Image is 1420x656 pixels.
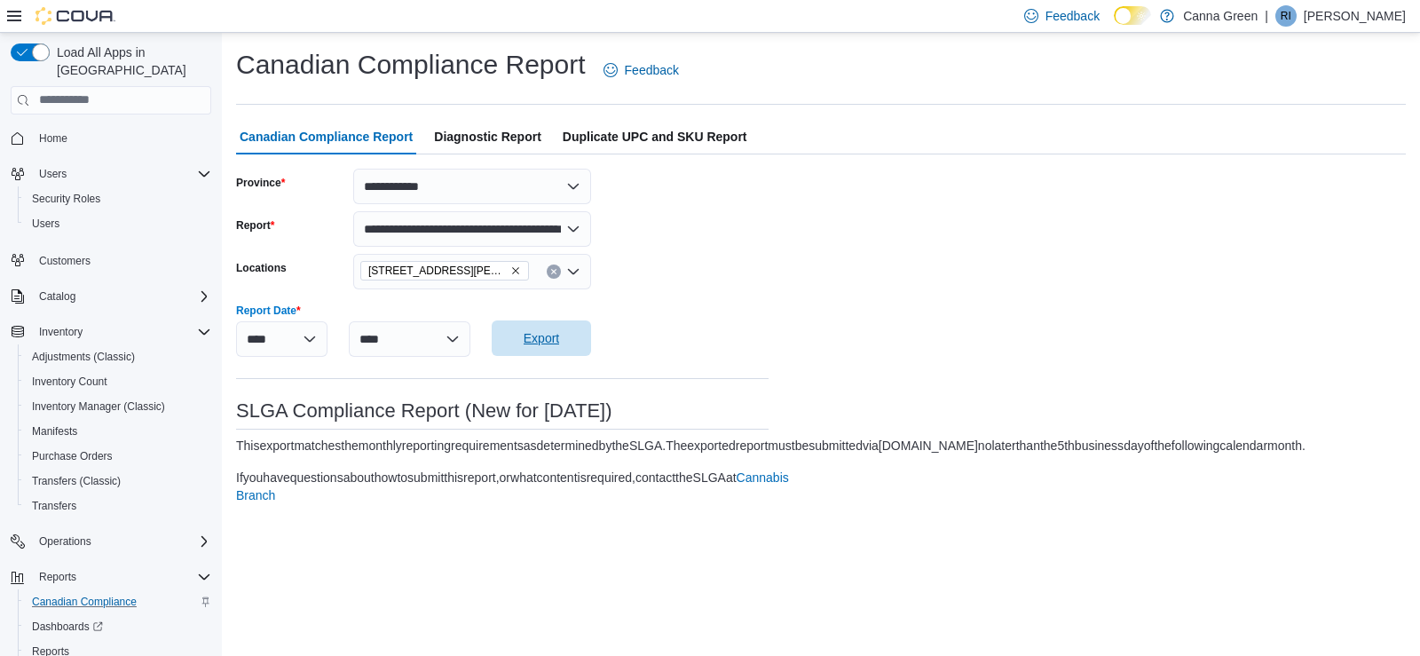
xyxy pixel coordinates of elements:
span: 2120 Albert Street [360,261,529,281]
a: Customers [32,250,98,272]
span: Manifests [32,424,77,439]
button: Export [492,320,591,356]
button: Security Roles [18,186,218,211]
span: Inventory Manager (Classic) [32,399,165,414]
span: Users [32,217,59,231]
button: Inventory [32,321,90,343]
button: Home [4,125,218,151]
button: Adjustments (Classic) [18,344,218,369]
span: Purchase Orders [32,449,113,463]
span: [STREET_ADDRESS][PERSON_NAME] [368,262,507,280]
div: If you have questions about how to submit this report, or what content is required, contact the S... [236,469,789,504]
p: | [1265,5,1268,27]
button: Transfers [18,494,218,518]
a: Users [25,213,67,234]
span: Inventory Manager (Classic) [25,396,211,417]
span: Manifests [25,421,211,442]
span: Purchase Orders [25,446,211,467]
span: Feedback [625,61,679,79]
span: Users [25,213,211,234]
span: Operations [32,531,211,552]
a: Cannabis Branch [236,470,789,502]
button: Inventory [4,320,218,344]
div: Raven Irwin [1275,5,1297,27]
button: Reports [4,565,218,589]
span: Catalog [39,289,75,304]
button: Inventory Manager (Classic) [18,394,218,419]
h1: Canadian Compliance Report [236,47,586,83]
span: Duplicate UPC and SKU Report [563,119,747,154]
a: Home [32,128,75,149]
p: [PERSON_NAME] [1304,5,1406,27]
span: Inventory Count [32,375,107,389]
button: Purchase Orders [18,444,218,469]
a: Inventory Manager (Classic) [25,396,172,417]
button: Reports [32,566,83,588]
button: Users [4,162,218,186]
button: Operations [32,531,99,552]
img: Cova [35,7,115,25]
button: Canadian Compliance [18,589,218,614]
button: Catalog [4,284,218,309]
span: Diagnostic Report [434,119,541,154]
a: Adjustments (Classic) [25,346,142,368]
input: Dark Mode [1114,6,1151,25]
span: Customers [39,254,91,268]
h3: SLGA Compliance Report (New for [DATE]) [236,400,769,422]
a: Dashboards [25,616,110,637]
button: Customers [4,247,218,273]
span: Home [39,131,67,146]
span: Transfers (Classic) [32,474,121,488]
a: Purchase Orders [25,446,120,467]
a: Security Roles [25,188,107,209]
span: Dark Mode [1114,25,1115,26]
button: Inventory Count [18,369,218,394]
a: Transfers [25,495,83,517]
a: Transfers (Classic) [25,470,128,492]
span: Customers [32,249,211,271]
span: Dashboards [32,620,103,634]
span: Transfers [32,499,76,513]
p: Canna Green [1183,5,1258,27]
span: Transfers [25,495,211,517]
span: Users [32,163,211,185]
button: Users [32,163,74,185]
span: Inventory Count [25,371,211,392]
span: Canadian Compliance [25,591,211,613]
span: Reports [39,570,76,584]
div: This export matches the monthly reporting requirements as determined by the SLGA. The exported re... [236,437,1306,454]
a: Feedback [596,52,686,88]
span: Reports [32,566,211,588]
span: Security Roles [25,188,211,209]
button: Open list of options [566,265,580,279]
span: Export [524,329,559,347]
span: Feedback [1045,7,1100,25]
span: Home [32,127,211,149]
span: Adjustments (Classic) [25,346,211,368]
label: Locations [236,261,287,275]
span: Adjustments (Classic) [32,350,135,364]
span: Users [39,167,67,181]
a: Inventory Count [25,371,114,392]
span: Canadian Compliance Report [240,119,413,154]
label: Report [236,218,274,233]
button: Clear input [547,265,561,279]
a: Canadian Compliance [25,591,144,613]
a: Dashboards [18,614,218,639]
span: Operations [39,534,91,549]
span: Catalog [32,286,211,307]
label: Province [236,176,285,190]
span: Security Roles [32,192,100,206]
label: Report Date [236,304,301,318]
span: Inventory [32,321,211,343]
button: Users [18,211,218,236]
button: Manifests [18,419,218,444]
button: Transfers (Classic) [18,469,218,494]
span: Inventory [39,325,83,339]
span: RI [1281,5,1291,27]
a: Manifests [25,421,84,442]
button: Operations [4,529,218,554]
span: Transfers (Classic) [25,470,211,492]
span: Canadian Compliance [32,595,137,609]
button: Catalog [32,286,83,307]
